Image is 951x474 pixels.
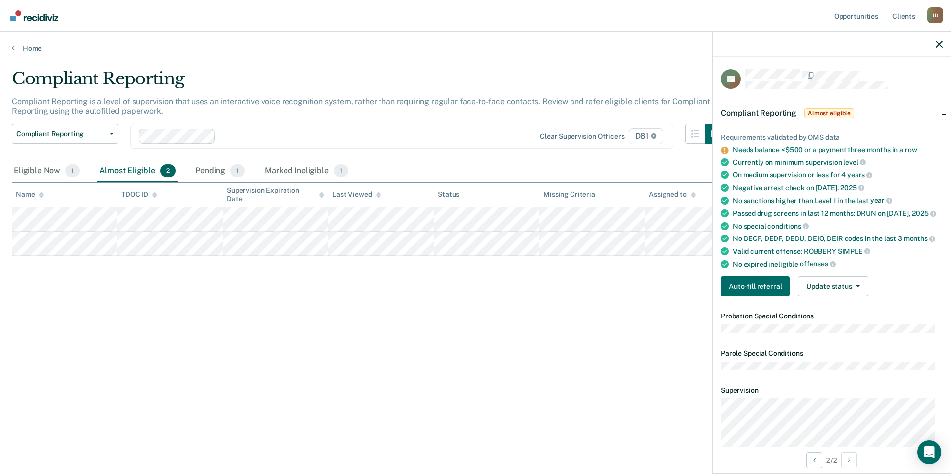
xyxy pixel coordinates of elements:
[733,183,943,192] div: Negative arrest check on [DATE],
[12,69,725,97] div: Compliant Reporting
[121,190,157,199] div: TDOC ID
[629,128,663,144] span: D81
[733,196,943,205] div: No sanctions higher than Level 1 in the last
[263,160,350,182] div: Marked Ineligible
[12,160,82,182] div: Eligible Now
[713,97,951,129] div: Compliant ReportingAlmost eligible
[838,247,870,255] span: SIMPLE
[800,260,836,268] span: offenses
[10,10,58,21] img: Recidiviz
[767,222,808,230] span: conditions
[721,312,943,320] dt: Probation Special Conditions
[847,171,872,179] span: years
[806,452,822,468] button: Previous Opportunity
[230,164,245,177] span: 1
[733,158,943,167] div: Currently on minimum supervision
[840,184,864,192] span: 2025
[733,170,943,179] div: On medium supervision or less for 4
[870,196,892,204] span: year
[334,164,348,177] span: 1
[543,190,595,199] div: Missing Criteria
[804,108,854,118] span: Almost eligible
[733,209,943,218] div: Passed drug screens in last 12 months: DRUN on [DATE],
[733,222,943,231] div: No special
[927,7,943,23] div: J D
[649,190,695,199] div: Assigned to
[160,164,176,177] span: 2
[713,447,951,473] div: 2 / 2
[97,160,178,182] div: Almost Eligible
[193,160,247,182] div: Pending
[16,130,106,138] span: Compliant Reporting
[917,440,941,464] div: Open Intercom Messenger
[904,235,935,242] span: months
[733,234,943,243] div: No DECF, DEDF, DEDU, DEIO, DEIR codes in the last 3
[841,452,857,468] button: Next Opportunity
[332,190,380,199] div: Last Viewed
[12,44,939,53] a: Home
[733,146,917,154] a: Needs balance <$500 or a payment three months in a row
[227,186,324,203] div: Supervision Expiration Date
[16,190,44,199] div: Name
[721,276,794,296] a: Navigate to form link
[65,164,80,177] span: 1
[721,276,790,296] button: Auto-fill referral
[540,132,624,141] div: Clear supervision officers
[912,209,936,217] span: 2025
[927,7,943,23] button: Profile dropdown button
[721,349,943,358] dt: Parole Special Conditions
[843,158,865,166] span: level
[721,133,943,142] div: Requirements validated by OMS data
[798,276,868,296] button: Update status
[438,190,459,199] div: Status
[721,108,796,118] span: Compliant Reporting
[733,247,943,256] div: Valid current offense: ROBBERY
[12,97,710,116] p: Compliant Reporting is a level of supervision that uses an interactive voice recognition system, ...
[721,386,943,395] dt: Supervision
[733,260,943,269] div: No expired ineligible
